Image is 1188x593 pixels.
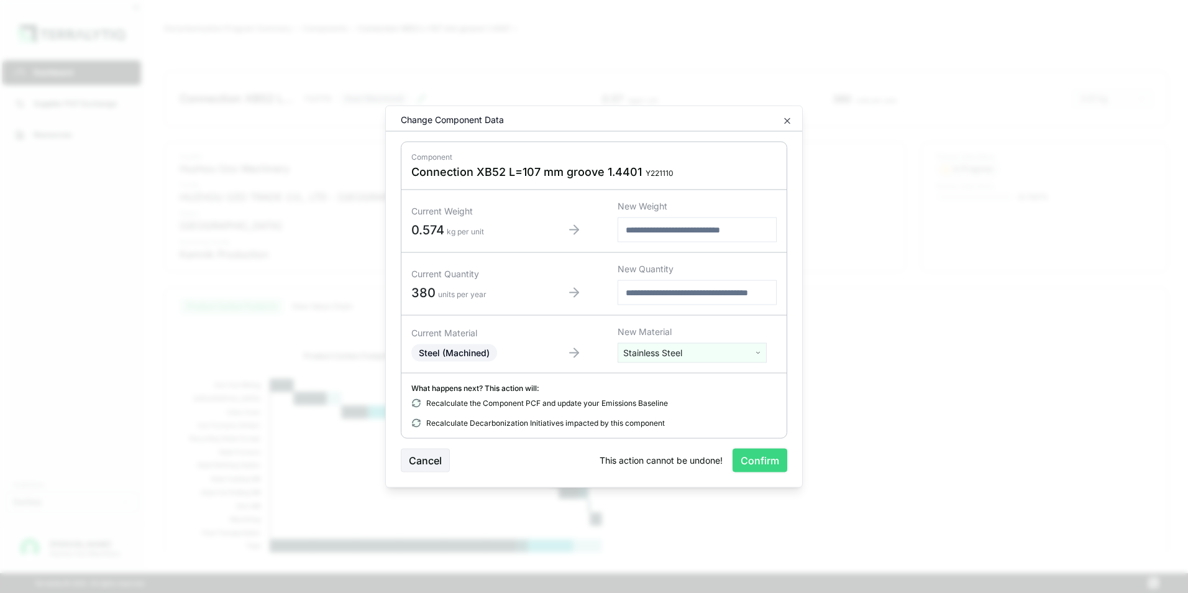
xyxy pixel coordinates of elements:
[646,168,674,178] span: Y221110
[401,449,450,472] button: Cancel
[618,326,777,338] div: New Material
[733,449,787,472] button: Confirm
[447,226,484,236] span: kg per unit
[600,454,723,467] span: This action cannot be undone!
[411,418,777,428] div: Recalculate Decarbonization Initiatives impacted by this component
[411,398,777,408] div: Recalculate the Component PCF and update your Emissions Baseline
[618,200,777,213] div: New Weight
[411,267,531,280] div: Current Quantity
[618,343,767,363] button: Stainless Steel
[438,289,487,298] span: units per year
[411,384,777,393] div: What happens next? This action will:
[411,205,531,217] div: Current Weight
[618,263,777,275] div: New Quantity
[391,114,504,126] div: Change Component Data
[411,152,777,162] div: Component
[419,347,490,358] span: Steel (Machined)
[411,165,642,180] span: Connection XB52 L=107 mm groove 1.4401
[411,285,436,300] span: 380
[411,327,531,339] div: Current Material
[411,222,444,237] span: 0.574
